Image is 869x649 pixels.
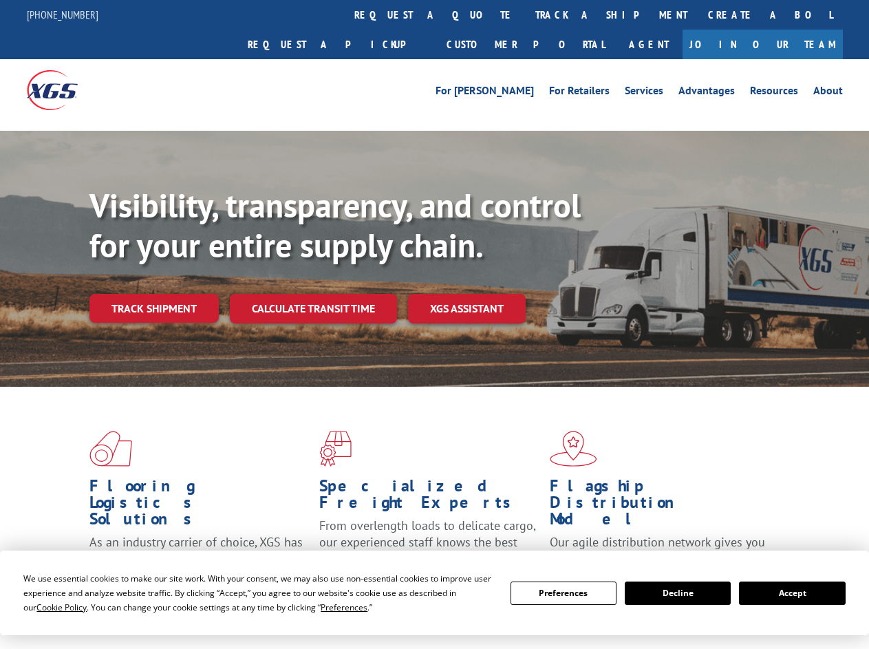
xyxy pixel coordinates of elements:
img: xgs-icon-focused-on-flooring-red [319,431,352,467]
a: Resources [750,85,798,100]
img: xgs-icon-total-supply-chain-intelligence-red [89,431,132,467]
a: Join Our Team [683,30,843,59]
img: xgs-icon-flagship-distribution-model-red [550,431,597,467]
h1: Flagship Distribution Model [550,478,769,534]
span: Cookie Policy [36,602,87,613]
a: Advantages [678,85,735,100]
a: [PHONE_NUMBER] [27,8,98,21]
button: Decline [625,582,731,605]
button: Accept [739,582,845,605]
a: Services [625,85,663,100]
a: About [813,85,843,100]
a: Track shipment [89,294,219,323]
a: Calculate transit time [230,294,397,323]
a: For [PERSON_NAME] [436,85,534,100]
b: Visibility, transparency, and control for your entire supply chain. [89,184,581,266]
span: Preferences [321,602,367,613]
span: Our agile distribution network gives you nationwide inventory management on demand. [550,534,765,583]
a: XGS ASSISTANT [408,294,526,323]
h1: Specialized Freight Experts [319,478,539,518]
a: Agent [615,30,683,59]
a: For Retailers [549,85,610,100]
span: As an industry carrier of choice, XGS has brought innovation and dedication to flooring logistics... [89,534,303,583]
p: From overlength loads to delicate cargo, our experienced staff knows the best way to move your fr... [319,518,539,579]
a: Customer Portal [436,30,615,59]
a: Request a pickup [237,30,436,59]
button: Preferences [511,582,616,605]
h1: Flooring Logistics Solutions [89,478,309,534]
div: We use essential cookies to make our site work. With your consent, we may also use non-essential ... [23,571,493,615]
